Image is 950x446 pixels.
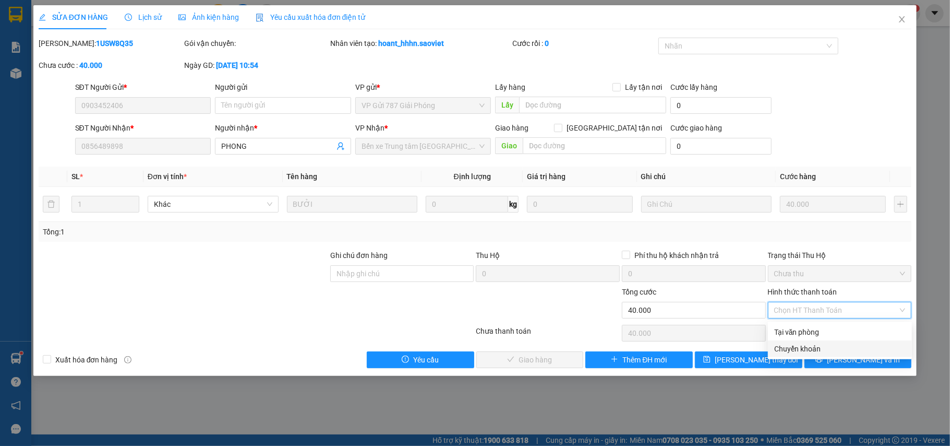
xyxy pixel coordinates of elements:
[454,172,491,181] span: Định lượng
[523,137,666,154] input: Dọc đường
[355,124,384,132] span: VP Nhận
[637,167,776,187] th: Ghi chú
[43,196,59,213] button: delete
[476,351,584,368] button: checkGiao hàng
[508,196,519,213] span: kg
[125,13,162,21] span: Lịch sử
[887,5,917,34] button: Close
[71,172,80,181] span: SL
[39,14,46,21] span: edit
[562,122,666,134] span: [GEOGRAPHIC_DATA] tận nơi
[148,172,187,181] span: Đơn vị tính
[402,356,409,364] span: exclamation-circle
[215,122,351,134] div: Người nhận
[768,288,837,296] label: Hình thức thanh toán
[216,61,258,69] b: [DATE] 10:54
[622,288,656,296] span: Tổng cước
[43,226,367,238] div: Tổng: 1
[336,142,345,150] span: user-add
[124,356,131,363] span: info-circle
[703,356,711,364] span: save
[780,196,885,213] input: 0
[51,354,122,366] span: Xuất hóa đơn hàng
[519,97,666,113] input: Dọc đường
[178,14,186,21] span: picture
[774,343,906,355] div: Chuyển khoản
[215,81,351,93] div: Người gửi
[287,196,418,213] input: VD: Bàn, Ghế
[622,354,667,366] span: Thêm ĐH mới
[330,265,474,282] input: Ghi chú đơn hàng
[774,326,906,338] div: Tại văn phòng
[184,38,328,49] div: Gói vận chuyển:
[527,196,632,213] input: 0
[495,137,523,154] span: Giao
[641,196,772,213] input: Ghi Chú
[894,196,908,213] button: plus
[611,356,618,364] span: plus
[330,38,510,49] div: Nhân viên tạo:
[670,124,722,132] label: Cước giao hàng
[585,351,693,368] button: plusThêm ĐH mới
[256,13,366,21] span: Yêu cầu xuất hóa đơn điện tử
[476,251,500,260] span: Thu Hộ
[545,39,549,48] b: 0
[75,81,211,93] div: SĐT Người Gửi
[367,351,474,368] button: exclamation-circleYêu cầu
[475,325,621,344] div: Chưa thanh toán
[715,354,798,366] span: [PERSON_NAME] thay đổi
[256,14,264,22] img: icon
[355,81,491,93] div: VP gửi
[804,351,912,368] button: printer[PERSON_NAME] và In
[39,60,183,71] div: Chưa cước :
[413,354,439,366] span: Yêu cầu
[75,122,211,134] div: SĐT Người Nhận
[495,97,519,113] span: Lấy
[495,83,525,91] span: Lấy hàng
[39,38,183,49] div: [PERSON_NAME]:
[827,354,900,366] span: [PERSON_NAME] và In
[512,38,656,49] div: Cước rồi :
[378,39,444,48] b: hoant_hhhn.saoviet
[495,124,528,132] span: Giao hàng
[287,172,318,181] span: Tên hàng
[630,250,723,261] span: Phí thu hộ khách nhận trả
[768,250,912,261] div: Trạng thái Thu Hộ
[79,61,102,69] b: 40.000
[527,172,566,181] span: Giá trị hàng
[780,172,816,181] span: Cước hàng
[178,13,239,21] span: Ảnh kiện hàng
[39,13,108,21] span: SỬA ĐƠN HÀNG
[670,97,771,114] input: Cước lấy hàng
[670,83,717,91] label: Cước lấy hàng
[154,196,272,212] span: Khác
[670,138,771,155] input: Cước giao hàng
[815,356,823,364] span: printer
[125,14,132,21] span: clock-circle
[362,98,485,113] span: VP Gửi 787 Giải Phóng
[774,302,906,318] span: Chọn HT Thanh Toán
[330,251,388,260] label: Ghi chú đơn hàng
[362,138,485,154] span: Bến xe Trung tâm Lào Cai
[898,15,906,24] span: close
[621,81,666,93] span: Lấy tận nơi
[774,266,906,281] span: Chưa thu
[695,351,802,368] button: save[PERSON_NAME] thay đổi
[96,39,133,48] b: 1USW8Q35
[184,60,328,71] div: Ngày GD:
